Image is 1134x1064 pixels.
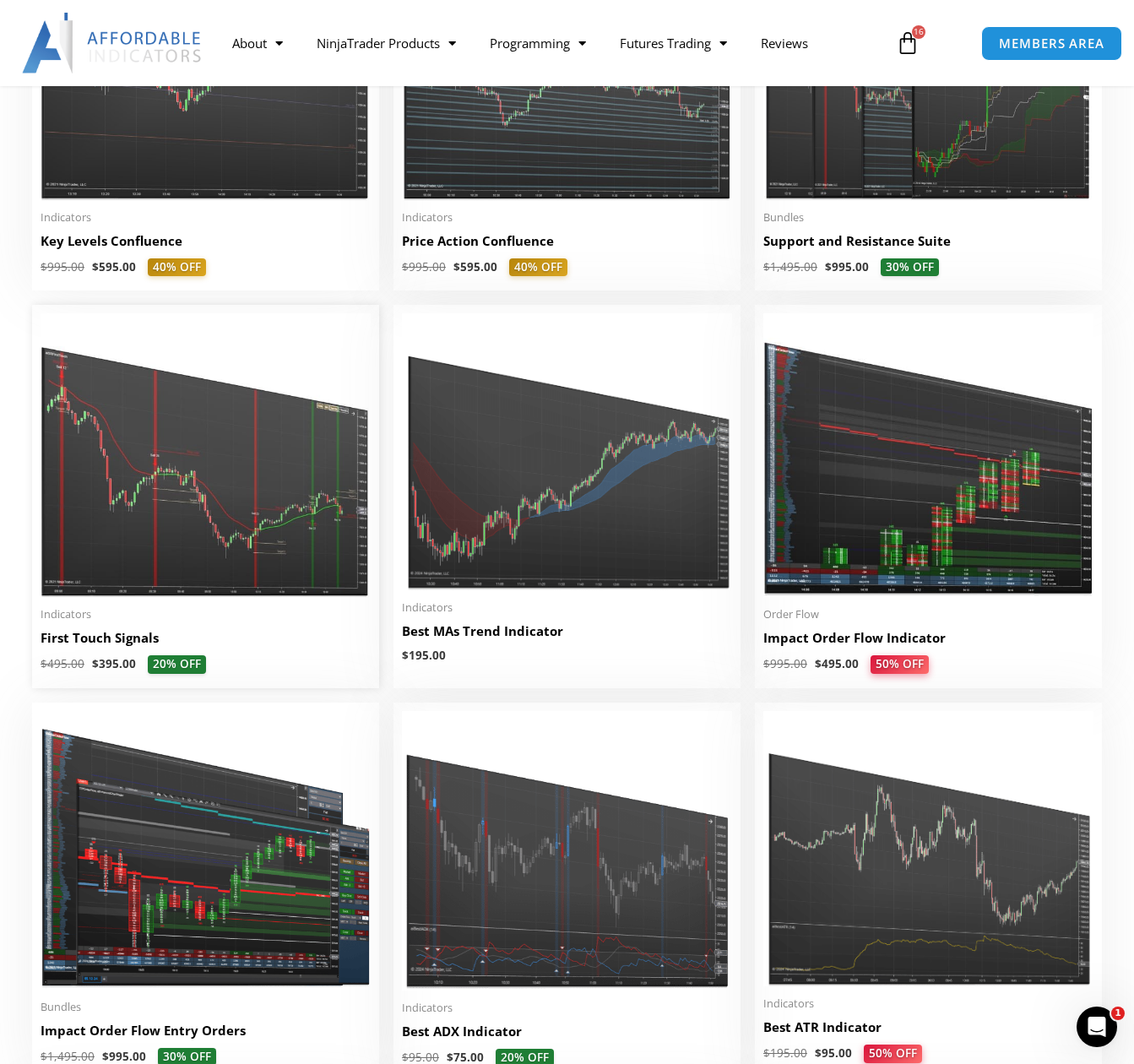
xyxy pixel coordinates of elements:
[453,259,460,274] span: $
[402,232,732,258] a: Price Action Confluence
[763,232,1093,250] h2: Support and Resistance Suite
[402,622,732,649] a: Best MAs Trend Indicator
[41,259,84,274] bdi: 995.00
[871,19,945,68] a: 16
[402,210,732,225] span: Indicators
[402,259,409,274] span: $
[148,258,206,277] span: 40% OFF
[763,259,770,274] span: $
[41,629,371,647] h2: First Touch Signals
[815,656,822,671] span: $
[402,600,732,615] span: Indicators
[41,1049,95,1064] bdi: 1,495.00
[22,13,203,73] img: LogoAI | Affordable Indicators – NinjaTrader
[744,24,825,62] a: Reviews
[825,259,832,274] span: $
[41,259,47,274] span: $
[763,1018,1093,1036] h2: Best ATR Indicator
[92,259,99,274] span: $
[402,622,732,640] h2: Best MAs Trend Indicator
[763,210,1093,225] span: Bundles
[763,1045,770,1061] span: $
[41,656,84,671] bdi: 495.00
[41,232,371,258] a: Key Levels Confluence
[402,313,732,590] img: Best MAs Trend Indicator
[41,607,371,622] span: Indicators
[871,655,929,674] span: 50% OFF
[92,656,136,671] bdi: 395.00
[815,1045,822,1061] span: $
[41,1000,371,1014] span: Bundles
[763,232,1093,258] a: Support and Resistance Suite
[453,259,497,274] bdi: 595.00
[763,656,807,671] bdi: 995.00
[102,1049,109,1064] span: $
[763,607,1093,622] span: Order Flow
[825,259,869,274] bdi: 995.00
[864,1045,922,1063] span: 50% OFF
[881,258,939,277] span: 30% OFF
[763,1045,807,1061] bdi: 195.00
[1111,1007,1125,1020] span: 1
[763,313,1093,597] img: OrderFlow 2
[402,711,732,991] img: Best ADX Indicator
[300,24,473,62] a: NinjaTrader Products
[981,26,1122,61] a: MEMBERS AREA
[763,656,770,671] span: $
[912,25,925,39] span: 16
[815,1045,852,1061] bdi: 95.00
[763,629,1093,647] h2: Impact Order Flow Indicator
[41,313,371,597] img: First Touch Signals 1
[763,259,817,274] bdi: 1,495.00
[763,996,1093,1011] span: Indicators
[763,711,1093,987] img: Best ATR Indicator
[41,232,371,250] h2: Key Levels Confluence
[41,1049,47,1064] span: $
[41,629,371,655] a: First Touch Signals
[1077,1007,1117,1047] iframe: Intercom live chat
[763,629,1093,655] a: Impact Order Flow Indicator
[815,656,859,671] bdi: 495.00
[402,1023,732,1049] a: Best ADX Indicator
[102,1049,146,1064] bdi: 995.00
[402,259,446,274] bdi: 995.00
[41,1022,371,1040] h2: Impact Order Flow Entry Orders
[603,24,744,62] a: Futures Trading
[999,37,1104,50] span: MEMBERS AREA
[763,1018,1093,1045] a: Best ATR Indicator
[41,656,47,671] span: $
[92,259,136,274] bdi: 595.00
[402,1023,732,1040] h2: Best ADX Indicator
[148,655,206,674] span: 20% OFF
[215,24,885,62] nav: Menu
[402,648,446,663] bdi: 195.00
[509,258,567,277] span: 40% OFF
[402,648,409,663] span: $
[402,1001,732,1015] span: Indicators
[41,711,371,990] img: Impact Order Flow Entry Orders
[473,24,603,62] a: Programming
[402,232,732,250] h2: Price Action Confluence
[92,656,99,671] span: $
[41,1022,371,1048] a: Impact Order Flow Entry Orders
[41,210,371,225] span: Indicators
[215,24,300,62] a: About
